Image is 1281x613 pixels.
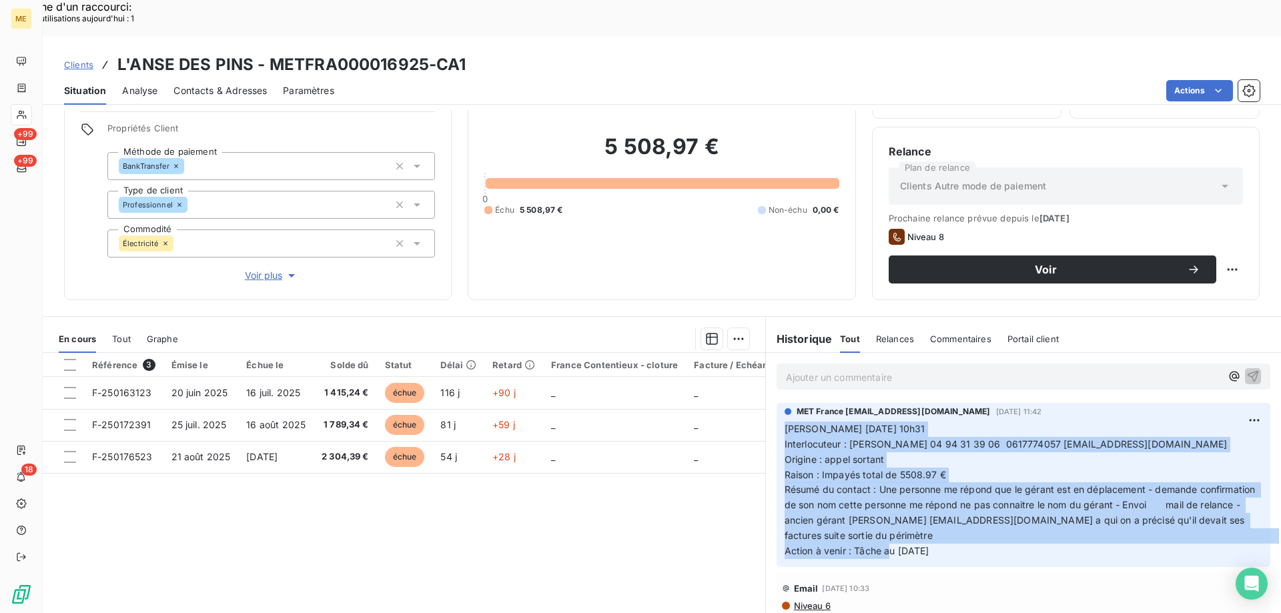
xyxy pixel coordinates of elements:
[840,334,860,344] span: Tout
[64,58,93,71] a: Clients
[184,160,195,172] input: Ajouter une valeur
[1039,213,1070,223] span: [DATE]
[173,84,267,97] span: Contacts & Adresses
[551,419,555,430] span: _
[769,204,807,216] span: Non-échu
[14,155,37,167] span: +99
[117,53,466,77] h3: L'ANSE DES PINS - METFRA000016925-CA1
[492,387,516,398] span: +90 j
[793,600,831,611] span: Niveau 6
[122,84,157,97] span: Analyse
[889,213,1243,223] span: Prochaine relance prévue depuis le
[440,419,456,430] span: 81 j
[907,231,944,242] span: Niveau 8
[385,447,425,467] span: échue
[492,360,535,370] div: Retard
[187,199,198,211] input: Ajouter une valeur
[245,269,298,282] span: Voir plus
[694,387,698,398] span: _
[889,255,1216,283] button: Voir
[283,84,334,97] span: Paramètres
[694,360,785,370] div: Facture / Echéancier
[14,128,37,140] span: +99
[246,451,278,462] span: [DATE]
[440,451,457,462] span: 54 j
[123,201,173,209] span: Professionnel
[930,334,991,344] span: Commentaires
[173,237,184,249] input: Ajouter une valeur
[694,451,698,462] span: _
[440,360,476,370] div: Délai
[905,264,1187,275] span: Voir
[551,360,678,370] div: France Contentieux - cloture
[797,406,991,418] span: MET France [EMAIL_ADDRESS][DOMAIN_NAME]
[322,360,369,370] div: Solde dû
[385,383,425,403] span: échue
[766,331,833,347] h6: Historique
[794,583,819,594] span: Email
[322,450,369,464] span: 2 304,39 €
[246,387,300,398] span: 16 juil. 2025
[123,162,169,170] span: BankTransfer
[59,334,96,344] span: En cours
[1007,334,1059,344] span: Portail client
[147,334,178,344] span: Graphe
[482,193,488,204] span: 0
[876,334,914,344] span: Relances
[322,386,369,400] span: 1 415,24 €
[785,484,1276,556] span: Résumé du contact : Une personne me répond que le gérant est en déplacement - demande confirmatio...
[92,387,152,398] span: F-250163123
[171,419,227,430] span: 25 juil. 2025
[143,359,155,371] span: 3
[495,204,514,216] span: Échu
[107,123,435,141] span: Propriétés Client
[694,419,698,430] span: _
[171,451,231,462] span: 21 août 2025
[112,334,131,344] span: Tout
[889,143,1243,159] h6: Relance
[900,179,1047,193] span: Clients Autre mode de paiement
[996,408,1042,416] span: [DATE] 11:42
[1166,80,1233,101] button: Actions
[64,59,93,70] span: Clients
[322,418,369,432] span: 1 789,34 €
[492,451,516,462] span: +28 j
[64,84,106,97] span: Situation
[813,204,839,216] span: 0,00 €
[520,204,563,216] span: 5 508,97 €
[92,451,153,462] span: F-250176523
[785,454,884,465] span: Origine : appel sortant
[492,419,515,430] span: +59 j
[785,469,946,480] span: Raison : Impayés total de 5508.97 €
[11,584,32,605] img: Logo LeanPay
[484,133,839,173] h2: 5 508,97 €
[785,438,1228,450] span: Interlocuteur : [PERSON_NAME] 04 94 31 39 06 0617774057 [EMAIL_ADDRESS][DOMAIN_NAME]
[551,387,555,398] span: _
[785,423,925,434] span: [PERSON_NAME] [DATE] 10h31
[385,360,425,370] div: Statut
[1236,568,1268,600] div: Open Intercom Messenger
[107,268,435,283] button: Voir plus
[123,239,159,247] span: Électricité
[21,464,37,476] span: 18
[92,359,155,371] div: Référence
[246,360,306,370] div: Échue le
[171,360,231,370] div: Émise le
[385,415,425,435] span: échue
[440,387,460,398] span: 116 j
[551,451,555,462] span: _
[822,584,869,592] span: [DATE] 10:33
[246,419,306,430] span: 16 août 2025
[92,419,151,430] span: F-250172391
[171,387,228,398] span: 20 juin 2025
